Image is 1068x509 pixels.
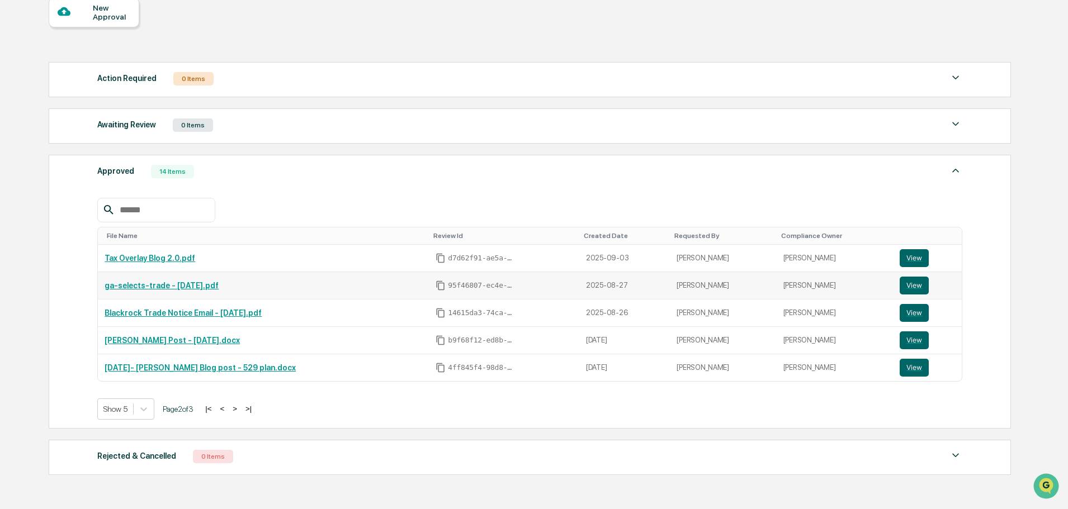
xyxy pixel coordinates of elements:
[193,450,233,463] div: 0 Items
[97,449,176,463] div: Rejected & Cancelled
[777,354,894,381] td: [PERSON_NAME]
[92,141,139,152] span: Attestations
[900,359,955,377] a: View
[105,308,262,317] a: Blackrock Trade Notice Email - [DATE].pdf
[777,327,894,354] td: [PERSON_NAME]
[670,299,776,327] td: [PERSON_NAME]
[11,85,31,106] img: 1746055101610-c473b297-6a78-478c-a979-82029cc54cd1
[111,189,135,198] span: Pylon
[674,232,772,240] div: Toggle SortBy
[584,232,665,240] div: Toggle SortBy
[900,249,955,267] a: View
[579,327,670,354] td: [DATE]
[900,304,955,322] a: View
[173,72,214,85] div: 0 Items
[777,272,894,299] td: [PERSON_NAME]
[97,117,156,132] div: Awaiting Review
[163,405,193,413] span: Page 2 of 3
[436,335,446,345] span: Copy Id
[579,354,670,381] td: [DATE]
[777,299,894,327] td: [PERSON_NAME]
[105,363,296,372] a: [DATE]- [PERSON_NAME] Blog post - 529 plan.docx
[216,404,228,413] button: <
[190,89,204,102] button: Start new chat
[900,249,929,267] button: View
[949,164,962,177] img: caret
[448,308,515,317] span: 14615da3-74ca-4db4-aa39-c265bb38b62e
[38,97,141,106] div: We're available if you need us!
[81,142,90,151] div: 🗄️
[77,136,143,156] a: 🗄️Attestations
[448,336,515,345] span: b9f68f12-ed8b-4004-9aa1-704ccbb9a560
[436,253,446,263] span: Copy Id
[902,232,957,240] div: Toggle SortBy
[579,245,670,272] td: 2025-09-03
[949,71,962,84] img: caret
[579,272,670,299] td: 2025-08-27
[1032,472,1062,502] iframe: Open customer support
[242,404,255,413] button: >|
[7,136,77,156] a: 🖐️Preclearance
[436,308,446,318] span: Copy Id
[777,245,894,272] td: [PERSON_NAME]
[7,158,75,178] a: 🔎Data Lookup
[448,363,515,372] span: 4ff845f4-98d8-4779-af6c-6d393784c0a2
[900,277,955,294] a: View
[11,163,20,172] div: 🔎
[22,141,72,152] span: Preclearance
[79,189,135,198] a: Powered byPylon
[900,331,929,349] button: View
[900,359,929,377] button: View
[436,280,446,291] span: Copy Id
[11,23,204,41] p: How can we help?
[436,363,446,373] span: Copy Id
[173,118,213,132] div: 0 Items
[97,71,157,85] div: Action Required
[949,449,962,462] img: caret
[105,254,195,263] a: Tax Overlay Blog 2.0.pdf
[202,404,215,413] button: |<
[670,327,776,354] td: [PERSON_NAME]
[670,272,776,299] td: [PERSON_NAME]
[11,142,20,151] div: 🖐️
[105,336,240,345] a: [PERSON_NAME] Post - [DATE].docx
[22,162,70,173] span: Data Lookup
[229,404,240,413] button: >
[151,165,194,178] div: 14 Items
[93,3,130,21] div: New Approval
[900,304,929,322] button: View
[38,85,183,97] div: Start new chat
[448,281,515,290] span: 95f46807-ec4e-4d78-ac26-fc2c25452dbf
[781,232,889,240] div: Toggle SortBy
[448,254,515,263] span: d7d62f91-ae5a-44f2-bbec-fb0e3cba95f7
[433,232,575,240] div: Toggle SortBy
[670,354,776,381] td: [PERSON_NAME]
[900,331,955,349] a: View
[579,299,670,327] td: 2025-08-26
[105,281,219,290] a: ga-selects-trade - [DATE].pdf
[900,277,929,294] button: View
[949,117,962,131] img: caret
[107,232,424,240] div: Toggle SortBy
[97,164,134,178] div: Approved
[670,245,776,272] td: [PERSON_NAME]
